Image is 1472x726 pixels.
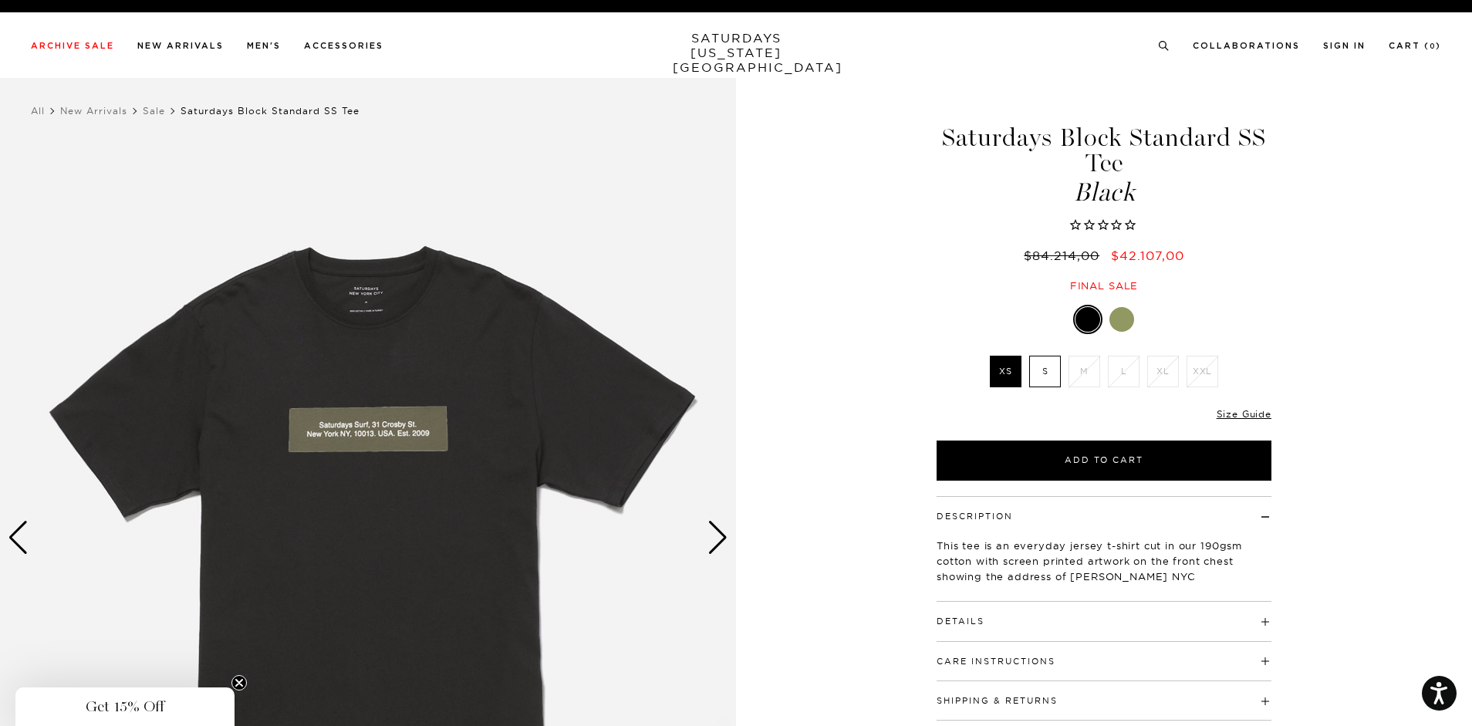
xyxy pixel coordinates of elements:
span: Get 15% Off [86,697,164,716]
a: New Arrivals [137,42,224,50]
del: $84.214,00 [1024,248,1106,263]
a: Collaborations [1193,42,1300,50]
a: Sign In [1323,42,1366,50]
a: SATURDAYS[US_STATE][GEOGRAPHIC_DATA] [673,31,800,75]
button: Close teaser [231,675,247,691]
span: Black [934,180,1274,205]
button: Care Instructions [937,657,1055,666]
button: Add to Cart [937,441,1271,481]
div: Final sale [934,279,1274,292]
label: XS [990,356,1021,387]
a: Cart (0) [1389,42,1441,50]
label: S [1029,356,1061,387]
div: Get 15% OffClose teaser [15,687,235,726]
div: Previous slide [8,521,29,555]
button: Details [937,617,984,626]
a: Archive Sale [31,42,114,50]
h1: Saturdays Block Standard SS Tee [934,125,1274,205]
p: This tee is an everyday jersey t-shirt cut in our 190gsm cotton with screen printed artwork on th... [937,538,1271,599]
span: Saturdays Block Standard SS Tee [181,105,360,116]
a: Size Guide [1217,408,1271,420]
span: $42.107,00 [1111,248,1184,263]
small: 0 [1430,43,1436,50]
a: Men's [247,42,281,50]
button: Shipping & Returns [937,697,1058,705]
a: Accessories [304,42,383,50]
div: Next slide [707,521,728,555]
a: Sale [143,105,165,116]
a: New Arrivals [60,105,127,116]
span: Rated 0.0 out of 5 stars 0 reviews [934,218,1274,234]
a: All [31,105,45,116]
button: Description [937,512,1013,521]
